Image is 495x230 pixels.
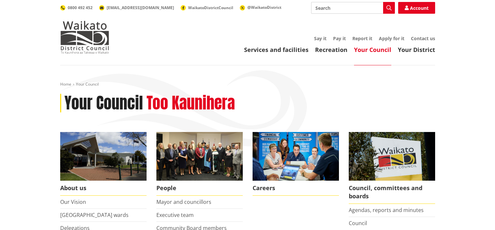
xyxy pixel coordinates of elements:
[156,211,194,219] a: Executive team
[253,132,339,196] a: Careers
[311,2,395,14] input: Search input
[60,81,71,87] a: Home
[333,35,346,41] a: Pay it
[349,220,367,227] a: Council
[60,21,109,54] img: Waikato District Council - Te Kaunihera aa Takiwaa o Waikato
[354,46,391,54] a: Your Council
[68,5,93,10] span: 0800 492 452
[379,35,404,41] a: Apply for it
[398,2,435,14] a: Account
[352,35,372,41] a: Report it
[349,132,435,181] img: Waikato-District-Council-sign
[99,5,174,10] a: [EMAIL_ADDRESS][DOMAIN_NAME]
[315,46,347,54] a: Recreation
[188,5,233,10] span: WaikatoDistrictCouncil
[244,46,309,54] a: Services and facilities
[60,198,86,205] a: Our Vision
[314,35,327,41] a: Say it
[253,181,339,196] span: Careers
[349,181,435,204] span: Council, committees and boards
[247,5,281,10] span: @WaikatoDistrict
[60,181,147,196] span: About us
[60,211,129,219] a: [GEOGRAPHIC_DATA] wards
[253,132,339,181] img: Office staff in meeting - Career page
[349,206,424,214] a: Agendas, reports and minutes
[181,5,233,10] a: WaikatoDistrictCouncil
[107,5,174,10] span: [EMAIL_ADDRESS][DOMAIN_NAME]
[64,94,143,113] h1: Your Council
[411,35,435,41] a: Contact us
[240,5,281,10] a: @WaikatoDistrict
[76,81,99,87] span: Your Council
[60,5,93,10] a: 0800 492 452
[156,132,243,196] a: 2022 Council People
[60,82,435,87] nav: breadcrumb
[60,132,147,196] a: WDC Building 0015 About us
[156,181,243,196] span: People
[156,198,211,205] a: Mayor and councillors
[147,94,235,113] h2: Too Kaunihera
[156,132,243,181] img: 2022 Council
[398,46,435,54] a: Your District
[60,132,147,181] img: WDC Building 0015
[349,132,435,204] a: Waikato-District-Council-sign Council, committees and boards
